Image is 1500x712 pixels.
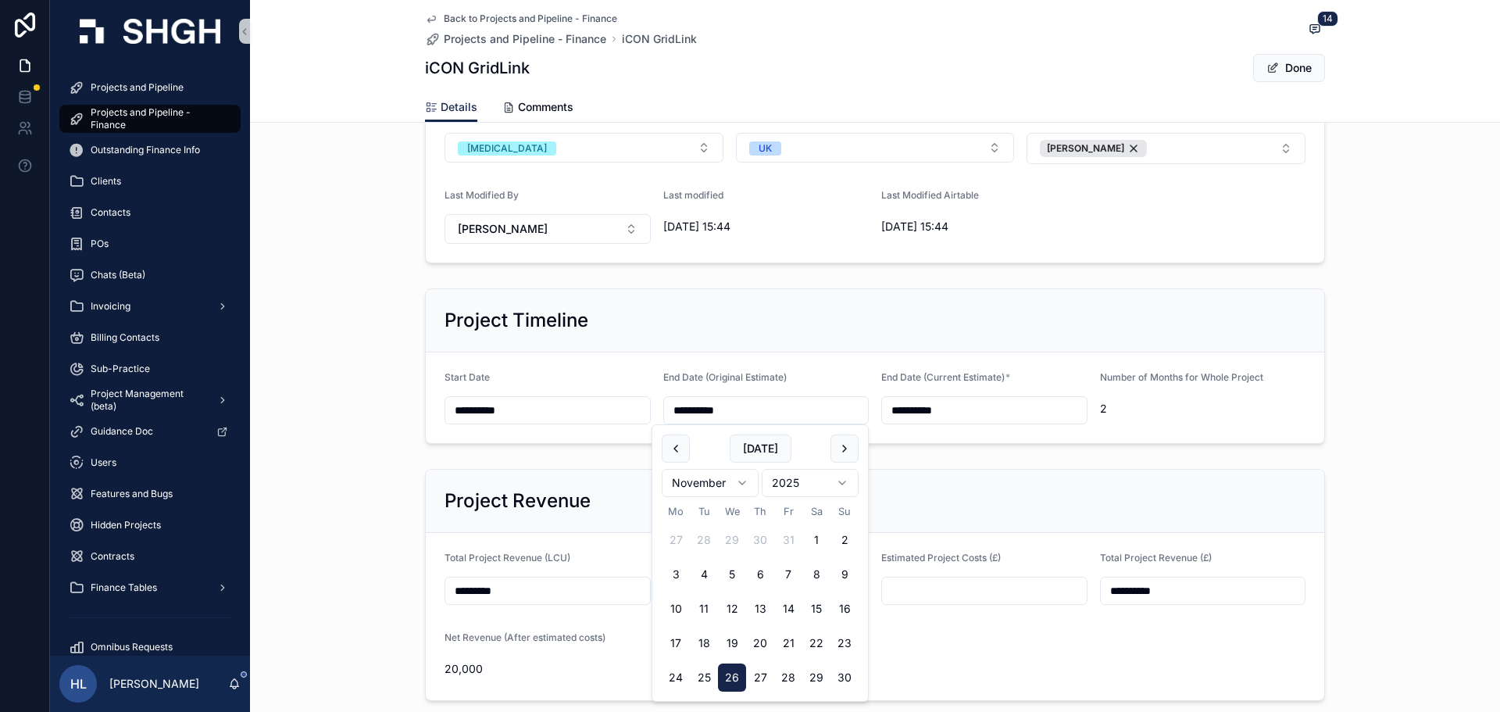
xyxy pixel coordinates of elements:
[690,503,718,520] th: Tuesday
[91,144,200,156] span: Outstanding Finance Info
[774,526,802,554] button: Friday, 31 October 2025
[1100,552,1212,564] span: Total Project Revenue (£)
[91,488,173,500] span: Features and Bugs
[881,219,1087,234] span: [DATE] 15:44
[445,371,490,383] span: Start Date
[746,503,774,520] th: Thursday
[830,526,859,554] button: Sunday, 2 November 2025
[91,456,116,469] span: Users
[881,189,979,201] span: Last Modified Airtable
[441,99,477,115] span: Details
[91,581,157,594] span: Finance Tables
[91,519,161,531] span: Hidden Projects
[445,552,570,564] span: Total Project Revenue (LCU)
[59,480,241,508] a: Features and Bugs
[663,219,870,234] span: [DATE] 15:44
[458,221,548,237] span: [PERSON_NAME]
[445,214,651,244] button: Select Button
[718,503,746,520] th: Wednesday
[91,331,159,344] span: Billing Contacts
[59,355,241,383] a: Sub-Practice
[690,526,718,554] button: Tuesday, 28 October 2025
[59,324,241,352] a: Billing Contacts
[59,449,241,477] a: Users
[1253,54,1325,82] button: Done
[91,641,173,653] span: Omnibus Requests
[830,503,859,520] th: Sunday
[662,595,690,623] button: Monday, 10 November 2025
[91,388,205,413] span: Project Management (beta)
[70,674,87,693] span: HL
[662,629,690,657] button: Monday, 17 November 2025
[662,503,859,692] table: November 2025
[445,133,723,163] button: Select Button
[1047,142,1124,155] span: [PERSON_NAME]
[91,206,130,219] span: Contacts
[445,488,591,513] h2: Project Revenue
[718,629,746,657] button: Wednesday, 19 November 2025
[746,595,774,623] button: Thursday, 13 November 2025
[502,93,573,124] a: Comments
[59,292,241,320] a: Invoicing
[662,526,690,554] button: Monday, 27 October 2025
[749,140,781,156] button: Unselect UK
[802,560,830,589] button: Saturday, 8 November 2025
[1040,140,1147,157] button: Unselect 136
[59,167,241,195] a: Clients
[91,81,184,94] span: Projects and Pipeline
[91,300,130,313] span: Invoicing
[59,199,241,227] a: Contacts
[59,73,241,102] a: Projects and Pipeline
[445,189,519,201] span: Last Modified By
[718,526,746,554] button: Wednesday, 29 October 2025
[830,664,859,692] button: Sunday, 30 November 2025
[59,105,241,133] a: Projects and Pipeline - Finance
[802,629,830,657] button: Saturday, 22 November 2025
[662,503,690,520] th: Monday
[802,664,830,692] button: Saturday, 29 November 2025
[881,371,1005,383] span: End Date (Current Estimate)
[802,595,830,623] button: Saturday, 15 November 2025
[663,371,787,383] span: End Date (Original Estimate)
[730,435,791,463] button: [DATE]
[1027,133,1305,164] button: Select Button
[830,595,859,623] button: Sunday, 16 November 2025
[59,633,241,661] a: Omnibus Requests
[1100,401,1306,417] span: 2
[91,363,150,375] span: Sub-Practice
[802,503,830,520] th: Saturday
[59,386,241,414] a: Project Management (beta)
[425,13,617,25] a: Back to Projects and Pipeline - Finance
[759,141,772,156] div: UK
[425,57,530,79] h1: iCON GridLink
[1100,371,1263,383] span: Number of Months for Whole Project
[50,63,250,656] div: scrollable content
[445,631,605,643] span: Net Revenue (After estimated costs)
[830,629,859,657] button: Sunday, 23 November 2025
[91,550,134,563] span: Contracts
[109,676,199,692] p: [PERSON_NAME]
[802,526,830,554] button: Saturday, 1 November 2025
[1305,20,1325,40] button: 14
[59,417,241,445] a: Guidance Doc
[746,664,774,692] button: Thursday, 27 November 2025
[774,560,802,589] button: Friday, 7 November 2025
[444,31,606,47] span: Projects and Pipeline - Finance
[445,308,588,333] h2: Project Timeline
[774,664,802,692] button: Friday, 28 November 2025
[690,629,718,657] button: Tuesday, 18 November 2025
[59,230,241,258] a: POs
[91,106,225,131] span: Projects and Pipeline - Finance
[467,141,547,156] div: [MEDICAL_DATA]
[59,261,241,289] a: Chats (Beta)
[445,661,651,677] span: 20,000
[718,560,746,589] button: Wednesday, 5 November 2025
[444,13,617,25] span: Back to Projects and Pipeline - Finance
[80,19,220,44] img: App logo
[662,560,690,589] button: Monday, 3 November 2025
[622,31,697,47] a: iCON GridLink
[690,595,718,623] button: Tuesday, 11 November 2025
[690,664,718,692] button: Tuesday, 25 November 2025
[91,269,145,281] span: Chats (Beta)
